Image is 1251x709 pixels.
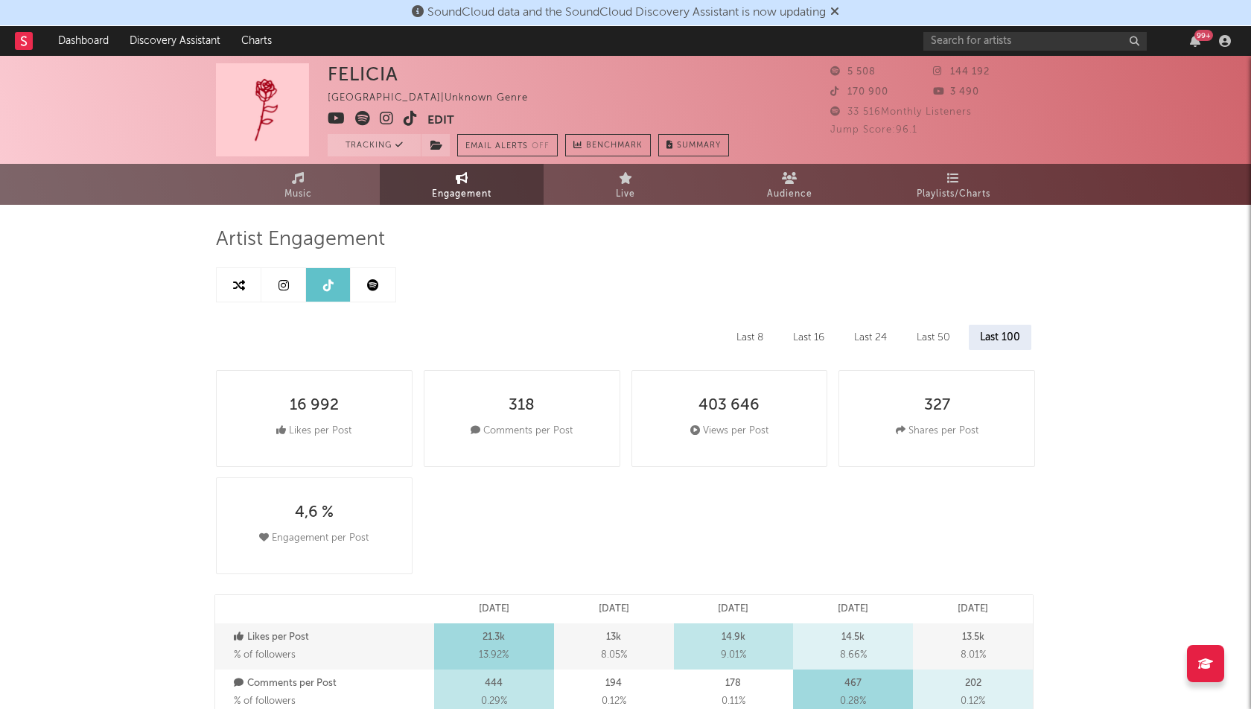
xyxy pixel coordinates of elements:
span: 144 192 [933,67,990,77]
span: Benchmark [586,137,643,155]
span: 33 516 Monthly Listeners [830,107,972,117]
span: Summary [677,142,721,150]
input: Search for artists [923,32,1147,51]
p: [DATE] [718,600,748,618]
div: Last 100 [969,325,1031,350]
span: 3 490 [933,87,979,97]
div: Last 8 [725,325,774,350]
button: Edit [427,111,454,130]
span: Live [616,185,635,203]
div: Last 50 [905,325,961,350]
div: 4,6 % [295,504,334,522]
span: Dismiss [830,7,839,19]
div: Last 16 [782,325,835,350]
p: 178 [725,675,741,693]
em: Off [532,142,550,150]
div: 16 992 [290,397,339,415]
span: Artist Engagement [216,231,385,249]
span: 9.01 % [721,646,746,664]
p: 14.9k [722,629,745,646]
a: Engagement [380,164,544,205]
p: Likes per Post [234,629,430,646]
div: 327 [924,397,950,415]
div: 403 646 [698,397,760,415]
a: Benchmark [565,134,651,156]
div: Likes per Post [276,422,351,440]
p: 194 [605,675,622,693]
button: 99+ [1190,35,1200,47]
p: [DATE] [599,600,629,618]
a: Live [544,164,707,205]
p: 13k [606,629,621,646]
div: Shares per Post [896,422,978,440]
button: Tracking [328,134,421,156]
button: Summary [658,134,729,156]
a: Discovery Assistant [119,26,231,56]
div: FELICIA [328,63,398,85]
a: Playlists/Charts [871,164,1035,205]
p: Comments per Post [234,675,430,693]
p: [DATE] [479,600,509,618]
span: Engagement [432,185,491,203]
span: Jump Score: 96.1 [830,125,917,135]
span: 8.66 % [840,646,867,664]
a: Dashboard [48,26,119,56]
p: 467 [844,675,862,693]
div: Engagement per Post [259,530,369,547]
p: 202 [965,675,981,693]
span: % of followers [234,650,296,660]
div: Views per Post [690,422,768,440]
div: Last 24 [843,325,898,350]
span: SoundCloud data and the SoundCloud Discovery Assistant is now updating [427,7,826,19]
span: 13.92 % [479,646,509,664]
span: 170 900 [830,87,888,97]
span: % of followers [234,696,296,706]
div: 318 [509,397,535,415]
div: 99 + [1194,30,1213,41]
a: Charts [231,26,282,56]
a: Music [216,164,380,205]
p: 21.3k [483,629,505,646]
span: 5 508 [830,67,876,77]
span: Playlists/Charts [917,185,990,203]
span: 8.05 % [601,646,627,664]
span: Music [284,185,312,203]
p: [DATE] [838,600,868,618]
p: 444 [485,675,503,693]
span: 8.01 % [961,646,986,664]
div: Comments per Post [471,422,573,440]
div: [GEOGRAPHIC_DATA] | Unknown Genre [328,89,545,107]
button: Email AlertsOff [457,134,558,156]
a: Audience [707,164,871,205]
span: Audience [767,185,812,203]
p: 14.5k [841,629,865,646]
p: [DATE] [958,600,988,618]
p: 13.5k [962,629,984,646]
